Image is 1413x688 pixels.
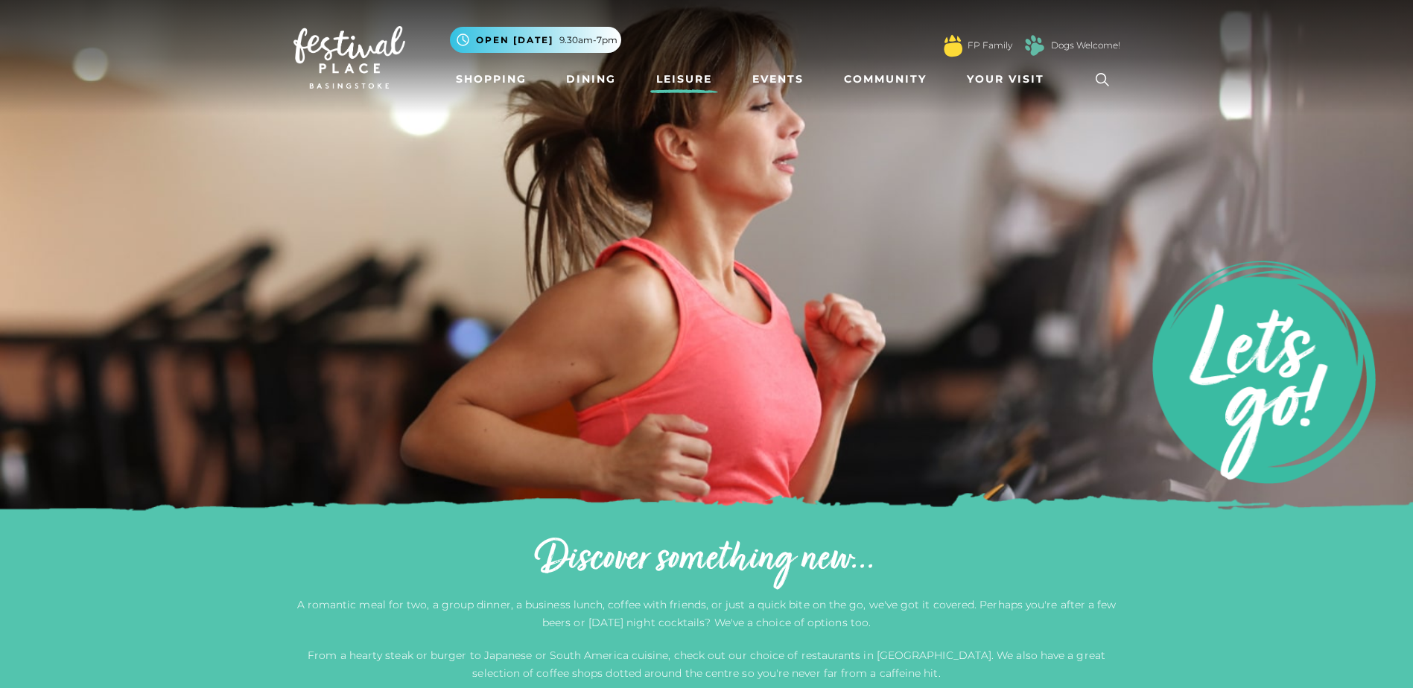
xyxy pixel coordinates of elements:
[650,66,718,93] a: Leisure
[450,66,533,93] a: Shopping
[1051,39,1120,52] a: Dogs Welcome!
[560,66,622,93] a: Dining
[967,71,1044,87] span: Your Visit
[450,27,621,53] button: Open [DATE] 9.30am-7pm
[961,66,1058,93] a: Your Visit
[476,34,553,47] span: Open [DATE]
[293,536,1120,584] h2: Discover something new...
[559,34,617,47] span: 9.30am-7pm
[293,26,405,89] img: Festival Place Logo
[293,596,1120,631] p: A romantic meal for two, a group dinner, a business lunch, coffee with friends, or just a quick b...
[746,66,810,93] a: Events
[838,66,933,93] a: Community
[968,39,1012,52] a: FP Family
[293,646,1120,682] p: From a hearty steak or burger to Japanese or South America cuisine, check out our choice of resta...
